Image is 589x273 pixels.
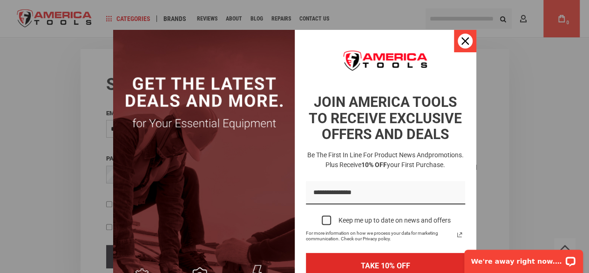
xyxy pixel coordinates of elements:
[361,161,387,168] strong: 10% OFF
[306,181,465,205] input: Email field
[325,151,464,168] span: promotions. Plus receive your first purchase.
[454,229,465,240] a: Read our Privacy Policy
[306,231,454,242] span: For more information on how we process your data for marketing communication. Check our Privacy p...
[461,37,469,45] svg: close icon
[304,150,467,170] h3: Be the first in line for product news and
[458,244,589,273] iframe: LiveChat chat widget
[454,229,465,240] svg: link icon
[454,30,476,52] button: Close
[339,217,451,224] div: Keep me up to date on news and offers
[309,94,462,142] strong: JOIN AMERICA TOOLS TO RECEIVE EXCLUSIVE OFFERS AND DEALS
